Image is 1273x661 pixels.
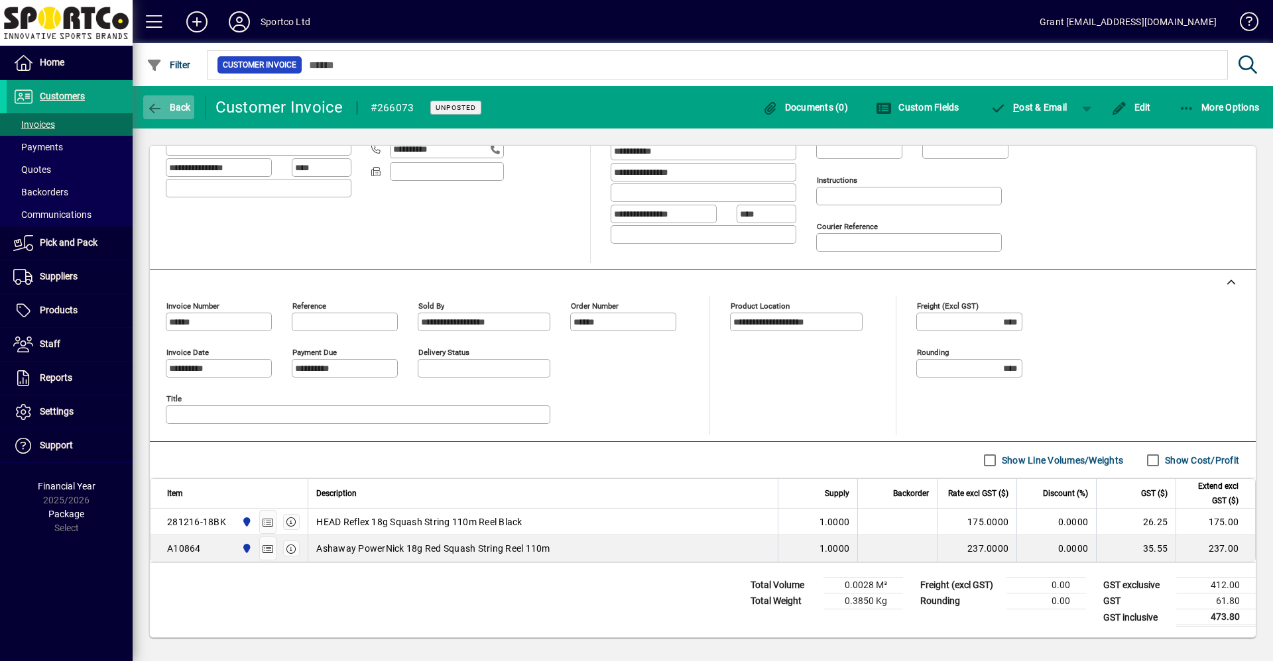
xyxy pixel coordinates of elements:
span: Discount (%) [1043,486,1088,501]
label: Show Cost/Profit [1162,454,1239,467]
span: Invoices [13,119,55,130]
span: Settings [40,406,74,417]
a: Support [7,429,133,462]
td: 237.00 [1176,535,1255,562]
div: 175.0000 [945,515,1008,529]
button: Custom Fields [873,95,963,119]
td: 0.0000 [1016,509,1096,535]
span: Unposted [436,103,476,112]
a: Payments [7,136,133,158]
button: More Options [1176,95,1263,119]
span: GST ($) [1141,486,1168,501]
span: Quotes [13,164,51,175]
span: 1.0000 [819,515,850,529]
mat-label: Delivery status [418,348,469,357]
td: GST exclusive [1097,578,1176,593]
span: Communications [13,209,91,220]
td: Total Weight [744,593,823,609]
span: ost & Email [991,102,1067,113]
a: Communications [7,203,133,226]
span: Customers [40,91,85,101]
span: Ashaway PowerNick 18g Red Squash String Reel 110m [316,542,550,555]
mat-label: Product location [731,301,790,311]
a: Suppliers [7,260,133,293]
button: Back [143,95,194,119]
mat-label: Sold by [418,301,444,311]
div: 281216-18BK [167,515,226,529]
span: Package [48,509,84,519]
td: 35.55 [1096,535,1176,562]
app-page-header-button: Back [133,95,206,119]
button: Edit [1108,95,1154,119]
div: Customer Invoice [215,97,343,118]
td: Total Volume [744,578,823,593]
td: GST [1097,593,1176,609]
span: Custom Fields [876,102,959,113]
mat-label: Reference [292,301,326,311]
span: Edit [1111,102,1151,113]
span: Backorder [893,486,929,501]
span: Documents (0) [762,102,848,113]
mat-label: Title [166,394,182,403]
td: 412.00 [1176,578,1256,593]
button: Documents (0) [758,95,851,119]
span: Sportco Ltd Warehouse [238,541,253,556]
a: Invoices [7,113,133,136]
span: Financial Year [38,481,95,491]
span: Supply [825,486,849,501]
span: Description [316,486,357,501]
a: Quotes [7,158,133,181]
div: Sportco Ltd [261,11,310,32]
button: Profile [218,10,261,34]
button: Filter [143,53,194,77]
span: Item [167,486,183,501]
button: Add [176,10,218,34]
span: Extend excl GST ($) [1184,479,1239,508]
a: Home [7,46,133,79]
span: Reports [40,372,72,383]
td: 175.00 [1176,509,1255,535]
span: Sportco Ltd Warehouse [238,515,253,529]
span: Payments [13,142,63,152]
span: Pick and Pack [40,237,97,248]
span: Home [40,57,64,68]
span: Staff [40,338,60,349]
span: Rate excl GST ($) [948,486,1008,501]
mat-label: Order number [571,301,619,311]
mat-label: Invoice date [166,348,209,357]
a: Pick and Pack [7,227,133,260]
div: 237.0000 [945,542,1008,555]
td: 0.3850 Kg [823,593,903,609]
span: Products [40,305,78,315]
mat-label: Freight (excl GST) [917,301,979,311]
mat-label: Instructions [817,176,857,185]
td: Freight (excl GST) [914,578,1006,593]
td: 0.0028 M³ [823,578,903,593]
td: Rounding [914,593,1006,609]
div: Grant [EMAIL_ADDRESS][DOMAIN_NAME] [1040,11,1217,32]
span: 1.0000 [819,542,850,555]
td: 473.80 [1176,609,1256,626]
span: Backorders [13,187,68,197]
span: Filter [147,60,191,70]
a: Staff [7,328,133,361]
span: Support [40,440,73,450]
label: Show Line Volumes/Weights [999,454,1123,467]
td: 0.0000 [1016,535,1096,562]
span: Customer Invoice [223,58,296,72]
a: Reports [7,362,133,395]
td: 61.80 [1176,593,1256,609]
span: More Options [1179,102,1260,113]
td: 0.00 [1006,593,1086,609]
a: Backorders [7,181,133,203]
span: Suppliers [40,271,78,281]
a: Settings [7,395,133,429]
a: Products [7,294,133,327]
div: #266073 [371,97,414,119]
a: Knowledge Base [1230,3,1256,46]
div: A10864 [167,542,201,555]
span: Back [147,102,191,113]
td: 26.25 [1096,509,1176,535]
mat-label: Courier Reference [817,222,878,231]
mat-label: Rounding [917,348,949,357]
